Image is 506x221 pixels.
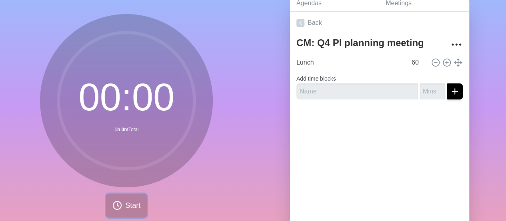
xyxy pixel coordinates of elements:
[448,36,464,53] button: More
[293,55,407,71] input: Name
[408,55,428,71] input: Mins
[296,75,336,82] label: Add time blocks
[296,83,418,99] input: Name
[125,200,140,211] span: Start
[106,194,147,217] button: Start
[420,83,445,99] input: Mins
[290,12,469,34] a: Back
